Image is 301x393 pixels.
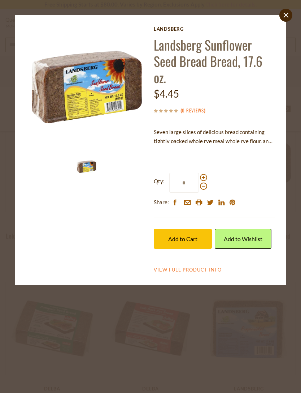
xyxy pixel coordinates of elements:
span: Add to Cart [168,235,197,242]
strong: Qty: [154,177,165,186]
span: ( ) [180,107,205,114]
input: Qty: [169,173,199,193]
a: Landsberg Sunflower Seed Bread Bread, 17.6 oz. [154,35,262,87]
span: Share: [154,198,169,207]
button: Add to Cart [154,229,212,249]
a: 0 Reviews [182,107,204,115]
p: Seven large slices of delicious bread containing tightly packed whole rye meal whole rye flour, a... [154,128,275,146]
a: Landsberg [154,26,275,32]
img: Landsberg Sunflower Seed Bread [76,156,97,177]
span: $4.45 [154,87,179,100]
a: View Full Product Info [154,267,222,273]
a: Add to Wishlist [215,229,271,249]
img: Landsberg Sunflower Seed Bread [26,26,148,148]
